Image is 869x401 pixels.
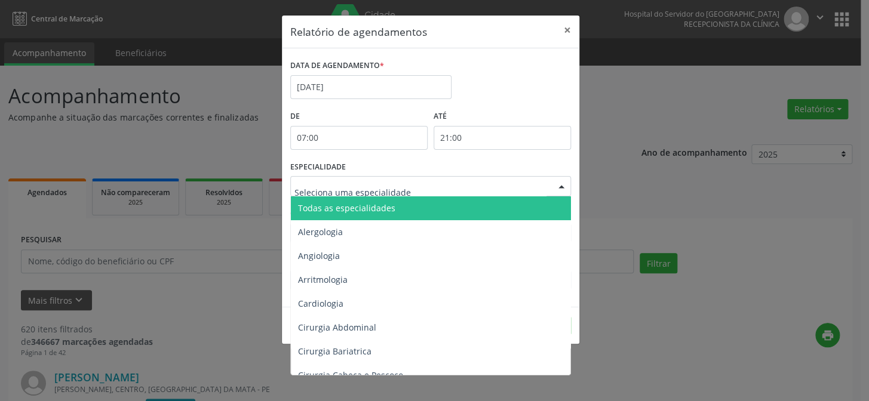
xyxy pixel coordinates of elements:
[298,298,343,309] span: Cardiologia
[298,369,403,381] span: Cirurgia Cabeça e Pescoço
[434,107,571,126] label: ATÉ
[298,202,395,214] span: Todas as especialidades
[290,107,428,126] label: De
[290,126,428,150] input: Selecione o horário inicial
[298,250,340,261] span: Angiologia
[298,346,371,357] span: Cirurgia Bariatrica
[290,158,346,177] label: ESPECIALIDADE
[298,274,348,285] span: Arritmologia
[290,75,452,99] input: Selecione uma data ou intervalo
[294,180,546,204] input: Seleciona uma especialidade
[290,24,427,39] h5: Relatório de agendamentos
[298,322,376,333] span: Cirurgia Abdominal
[555,16,579,45] button: Close
[298,226,343,237] span: Alergologia
[290,57,384,75] label: DATA DE AGENDAMENTO
[434,126,571,150] input: Selecione o horário final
